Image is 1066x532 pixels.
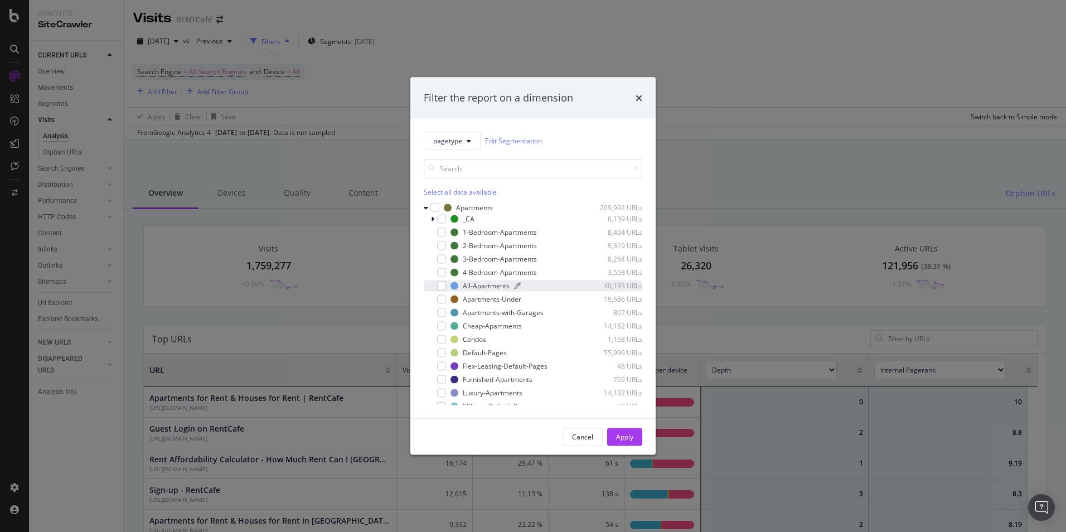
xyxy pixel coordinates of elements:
span: pagetype [433,136,462,146]
div: Luxury-Apartments [463,388,522,398]
div: Apply [616,432,633,442]
div: All-Apartments [463,281,510,291]
input: Search [424,158,642,178]
div: _CA [463,214,474,224]
div: 807 URLs [588,308,642,317]
div: 769 URLs [588,375,642,384]
div: 40,193 URLs [588,281,642,291]
div: Select all data available [424,187,642,196]
div: Military-Default-Pages [463,402,532,411]
button: Cancel [563,428,603,446]
div: Flex-Leasing-Default-Pages [463,361,547,371]
div: Furnished-Apartments [463,375,532,384]
div: 14,182 URLs [588,321,642,331]
div: times [636,91,642,105]
div: 3,558 URLs [588,268,642,277]
div: modal [410,78,656,455]
div: Default-Pages [463,348,507,357]
div: 209,992 URLs [588,203,642,212]
div: Cheap-Apartments [463,321,522,331]
button: Apply [607,428,642,446]
div: Filter the report on a dimension [424,91,573,105]
div: 3-Bedroom-Apartments [463,254,537,264]
div: 8,264 URLs [588,254,642,264]
div: 58 URLs [588,402,642,411]
div: 8,404 URLs [588,228,642,237]
div: 48 URLs [588,361,642,371]
div: 2-Bedroom-Apartments [463,241,537,250]
div: 9,319 URLs [588,241,642,250]
div: Cancel [572,432,593,442]
div: 1-Bedroom-Apartments [463,228,537,237]
div: Apartments-with-Garages [463,308,544,317]
div: 6,139 URLs [588,214,642,224]
div: 14,192 URLs [588,388,642,398]
div: 19,686 URLs [588,294,642,304]
div: Apartments [456,203,493,212]
button: pagetype [424,132,481,149]
div: Apartments-Under [463,294,521,304]
div: 4-Bedroom-Apartments [463,268,537,277]
div: Condos [463,335,486,344]
div: Open Intercom Messenger [1028,494,1055,521]
a: Edit Segmentation [485,135,542,147]
div: 55,996 URLs [588,348,642,357]
div: 1,168 URLs [588,335,642,344]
